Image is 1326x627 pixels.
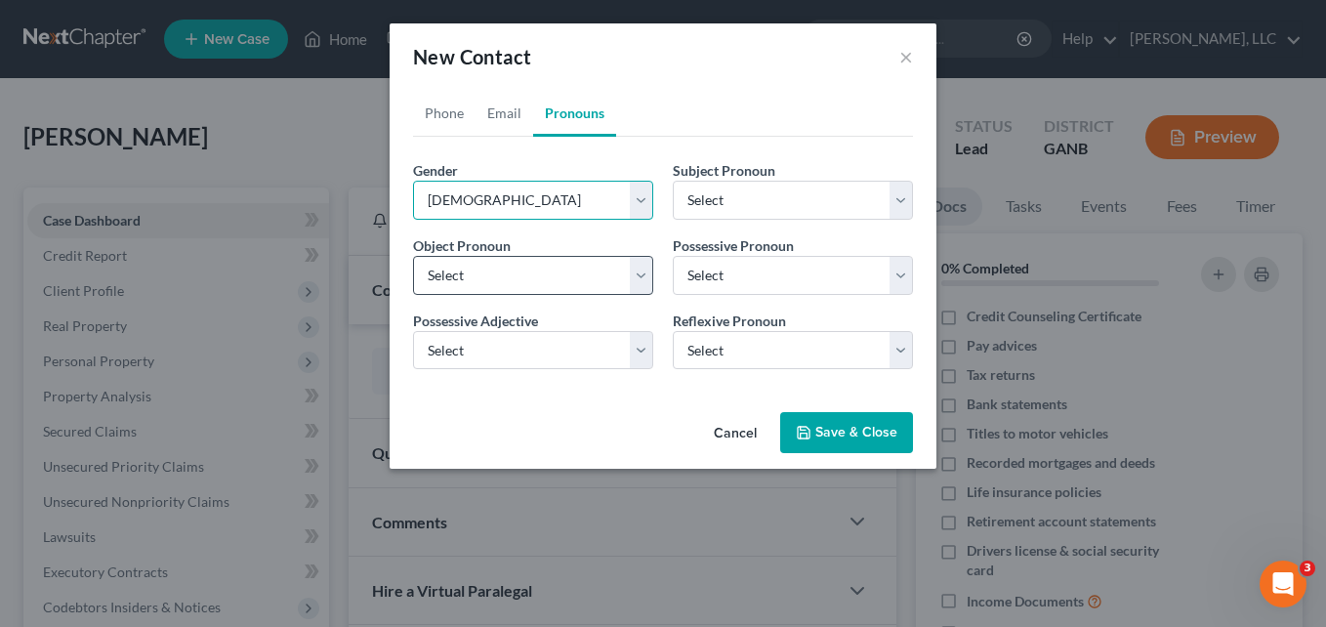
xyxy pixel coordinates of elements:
[413,162,458,179] span: Gender
[673,237,794,254] span: Possessive Pronoun
[780,412,913,453] button: Save & Close
[1260,561,1306,607] iframe: Intercom live chat
[413,313,538,329] span: Possessive Adjective
[476,90,533,137] a: Email
[413,237,511,254] span: Object Pronoun
[413,90,476,137] a: Phone
[673,313,786,329] span: Reflexive Pronoun
[413,45,531,68] span: New Contact
[899,45,913,68] button: ×
[533,90,616,137] a: Pronouns
[1300,561,1315,576] span: 3
[673,162,775,179] span: Subject Pronoun
[698,414,772,453] button: Cancel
